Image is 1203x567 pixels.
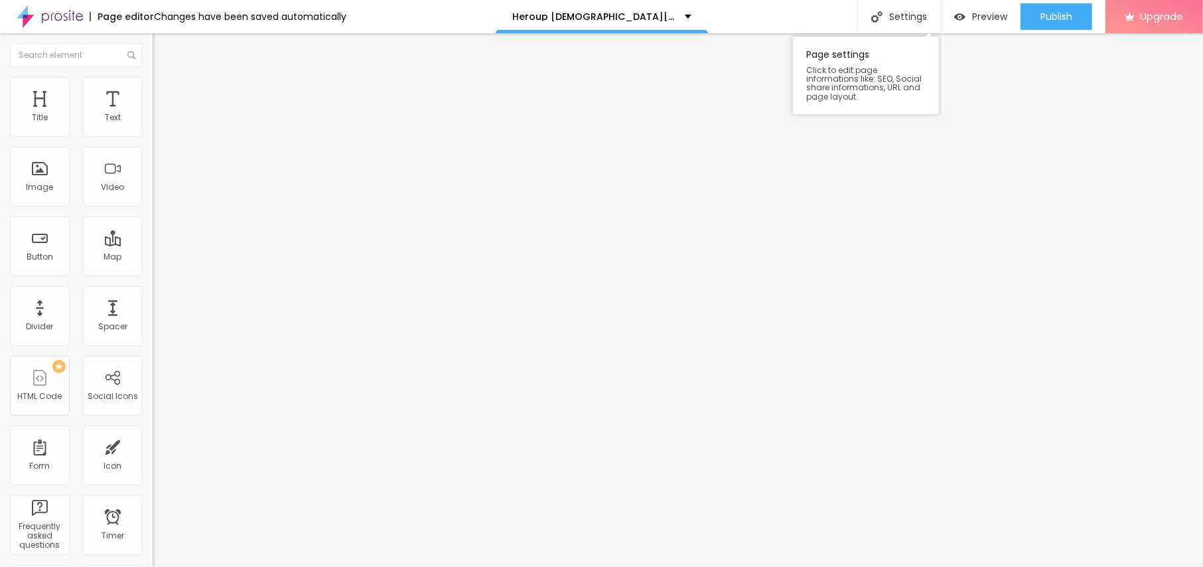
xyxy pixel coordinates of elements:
div: Button [27,252,53,262]
span: Click to edit page informations like: SEO, Social share informations, URL and page layout. [806,66,926,101]
div: Video [102,183,125,192]
div: Spacer [98,322,127,331]
div: Icon [104,461,122,471]
button: Preview [941,3,1021,30]
img: Icone [127,51,135,59]
div: HTML Code [18,392,62,401]
div: Frequently asked questions [13,522,66,550]
img: Icone [871,11,883,23]
div: Social Icons [88,392,138,401]
img: view-1.svg [954,11,965,23]
iframe: Editor [153,33,1203,567]
span: Upgrade [1140,11,1183,22]
div: Changes have been saved automatically [154,12,346,21]
div: Page settings [793,37,939,114]
div: Image [27,183,54,192]
div: Map [104,252,122,262]
span: Publish [1040,11,1072,22]
div: Divider [27,322,54,331]
div: Form [30,461,50,471]
button: Publish [1021,3,1092,30]
span: Preview [972,11,1007,22]
p: Heroup [DEMOGRAPHIC_DATA][MEDICAL_DATA] [GEOGRAPHIC_DATA] CA [GEOGRAPHIC_DATA] IE [512,12,675,21]
div: Text [105,113,121,122]
div: Page editor [90,12,154,21]
input: Search element [10,43,143,67]
div: Title [32,113,48,122]
div: Timer [102,531,124,540]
